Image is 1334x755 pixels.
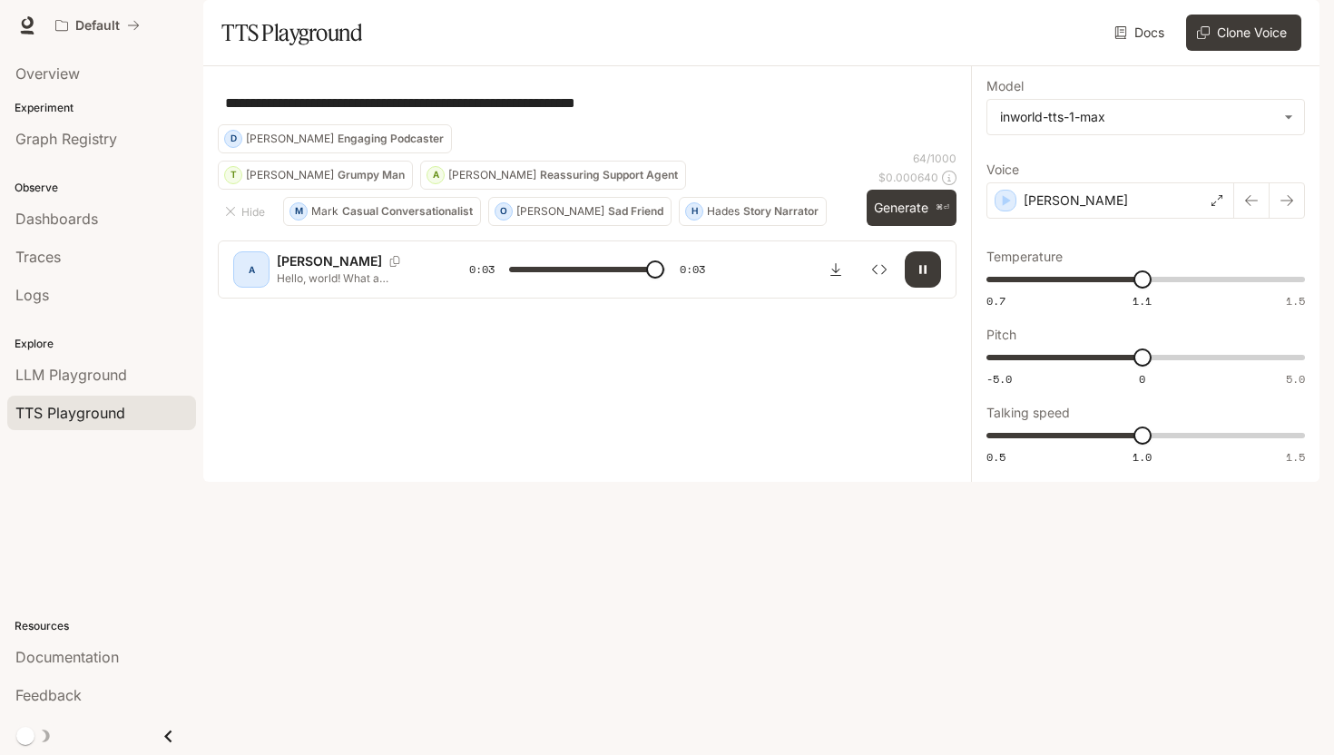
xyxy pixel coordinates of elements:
[469,260,495,279] span: 0:03
[986,80,1024,93] p: Model
[986,449,1005,465] span: 0.5
[936,202,949,213] p: ⌘⏎
[290,197,307,226] div: M
[218,124,452,153] button: D[PERSON_NAME]Engaging Podcaster
[986,163,1019,176] p: Voice
[338,133,444,144] p: Engaging Podcaster
[448,170,536,181] p: [PERSON_NAME]
[225,161,241,190] div: T
[488,197,672,226] button: O[PERSON_NAME]Sad Friend
[743,206,819,217] p: Story Narrator
[986,293,1005,309] span: 0.7
[342,206,473,217] p: Casual Conversationalist
[283,197,481,226] button: MMarkCasual Conversationalist
[75,18,120,34] p: Default
[1133,293,1152,309] span: 1.1
[338,170,405,181] p: Grumpy Man
[311,206,338,217] p: Mark
[608,206,663,217] p: Sad Friend
[420,161,686,190] button: A[PERSON_NAME]Reassuring Support Agent
[246,170,334,181] p: [PERSON_NAME]
[1139,371,1145,387] span: 0
[47,7,148,44] button: All workspaces
[1286,449,1305,465] span: 1.5
[277,252,382,270] p: [PERSON_NAME]
[686,197,702,226] div: H
[867,190,956,227] button: Generate⌘⏎
[878,170,938,185] p: $ 0.000640
[680,260,705,279] span: 0:03
[495,197,512,226] div: O
[246,133,334,144] p: [PERSON_NAME]
[218,197,276,226] button: Hide
[1286,371,1305,387] span: 5.0
[540,170,678,181] p: Reassuring Support Agent
[1133,449,1152,465] span: 1.0
[1000,108,1275,126] div: inworld-tts-1-max
[986,407,1070,419] p: Talking speed
[237,255,266,284] div: A
[1024,191,1128,210] p: [PERSON_NAME]
[516,206,604,217] p: [PERSON_NAME]
[1186,15,1301,51] button: Clone Voice
[987,100,1304,134] div: inworld-tts-1-max
[382,256,407,267] button: Copy Voice ID
[679,197,827,226] button: HHadesStory Narrator
[1286,293,1305,309] span: 1.5
[225,124,241,153] div: D
[986,371,1012,387] span: -5.0
[218,161,413,190] button: T[PERSON_NAME]Grumpy Man
[427,161,444,190] div: A
[986,250,1063,263] p: Temperature
[1111,15,1172,51] a: Docs
[913,151,956,166] p: 64 / 1000
[277,270,426,286] p: Hello, world! What a wonderful day to be a text-to-speech model!
[861,251,898,288] button: Inspect
[986,328,1016,341] p: Pitch
[818,251,854,288] button: Download audio
[707,206,740,217] p: Hades
[221,15,362,51] h1: TTS Playground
